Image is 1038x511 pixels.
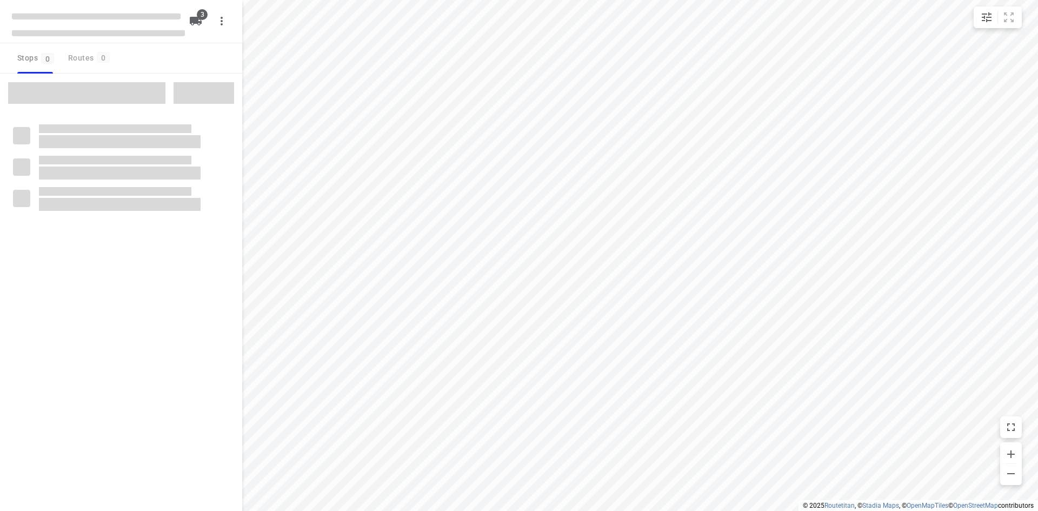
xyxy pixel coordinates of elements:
[976,6,997,28] button: Map settings
[907,502,948,509] a: OpenMapTiles
[803,502,1034,509] li: © 2025 , © , © © contributors
[974,6,1022,28] div: small contained button group
[824,502,855,509] a: Routetitan
[953,502,998,509] a: OpenStreetMap
[862,502,899,509] a: Stadia Maps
